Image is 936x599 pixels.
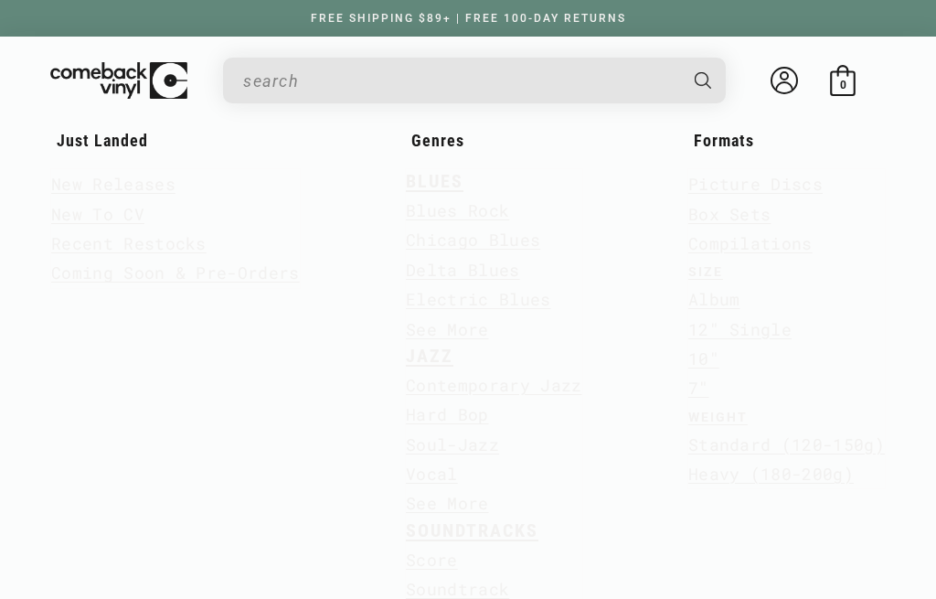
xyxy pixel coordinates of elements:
a: SOUNDTRACKS [406,520,538,541]
a: Coming Soon & Pre-Orders [51,258,300,287]
span: 0 [840,78,846,91]
a: New To CV [51,199,144,229]
a: Box Sets [688,199,771,229]
a: Vocal [406,459,458,488]
a: JAZZ [406,346,453,367]
div: Search [223,58,726,103]
input: search [243,62,676,100]
span: Genres [411,131,464,150]
a: Album [688,284,740,314]
span: Just Landed [57,131,148,150]
a: Picture Discs [688,169,823,198]
a: Electric Blues [406,284,550,314]
a: Chicago Blues [406,225,540,254]
span: Formats [694,131,754,150]
a: Hard Bop [406,400,489,429]
a: Heavy (180-200g) [688,459,854,488]
a: 12" Single [688,315,792,344]
a: See More [406,315,489,344]
a: 7" [688,373,709,402]
a: BLUES [406,171,463,192]
a: New Releases [51,169,175,198]
a: Score [406,545,458,574]
a: FREE SHIPPING $89+ | FREE 100-DAY RETURNS [292,12,644,25]
a: Delta Blues [406,255,520,284]
a: 10" [688,344,719,373]
a: Recent Restocks [51,229,207,258]
a: Soul-Jazz [406,430,499,459]
button: Search [679,58,729,103]
a: Compilations [688,229,813,258]
a: See More [406,488,489,518]
a: Contemporary Jazz [406,370,581,400]
a: Standard (120-150g) [688,430,885,459]
a: Blues Rock [406,196,509,225]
